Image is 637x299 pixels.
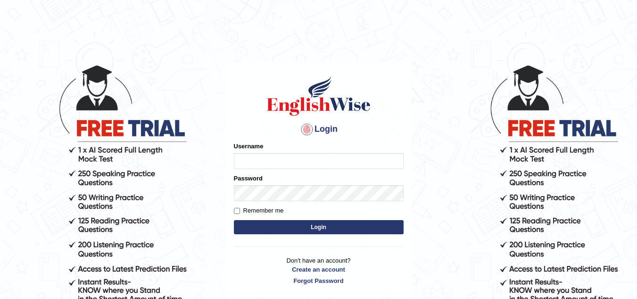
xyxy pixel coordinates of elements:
[234,276,404,285] a: Forgot Password
[234,142,264,151] label: Username
[265,75,372,117] img: Logo of English Wise sign in for intelligent practice with AI
[234,256,404,285] p: Don't have an account?
[234,220,404,234] button: Login
[234,208,240,214] input: Remember me
[234,122,404,137] h4: Login
[234,174,263,183] label: Password
[234,206,284,215] label: Remember me
[234,265,404,274] a: Create an account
